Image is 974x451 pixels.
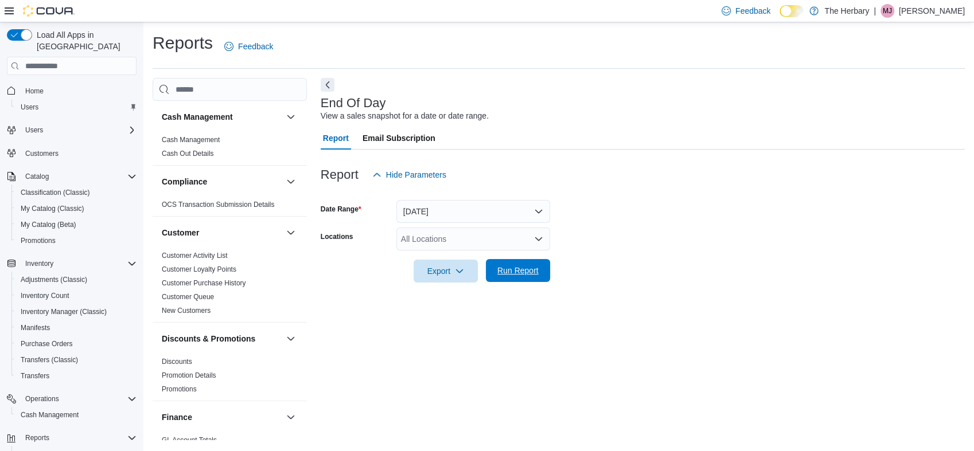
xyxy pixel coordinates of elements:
[162,411,282,423] button: Finance
[32,29,137,52] span: Load All Apps in [GEOGRAPHIC_DATA]
[162,357,192,366] span: Discounts
[2,145,141,162] button: Customers
[16,234,137,248] span: Promotions
[16,273,137,287] span: Adjustments (Classic)
[21,392,137,406] span: Operations
[321,232,353,241] label: Locations
[16,408,83,422] a: Cash Management
[21,307,107,316] span: Inventory Manager (Classic)
[497,265,539,276] span: Run Report
[153,249,307,322] div: Customer
[162,333,282,344] button: Discounts & Promotions
[11,288,141,304] button: Inventory Count
[2,430,141,446] button: Reports
[21,291,69,300] span: Inventory Count
[824,4,869,18] p: The Herbary
[162,136,220,144] a: Cash Management
[284,410,298,424] button: Finance
[25,126,43,135] span: Users
[21,103,38,112] span: Users
[162,265,236,274] span: Customer Loyalty Points
[21,371,49,381] span: Transfers
[883,4,892,18] span: MJ
[16,408,137,422] span: Cash Management
[11,407,141,423] button: Cash Management
[16,186,137,199] span: Classification (Classic)
[238,41,273,52] span: Feedback
[153,198,307,216] div: Compliance
[16,218,137,232] span: My Catalog (Beta)
[162,411,192,423] h3: Finance
[284,332,298,346] button: Discounts & Promotions
[396,200,550,223] button: [DATE]
[16,305,111,319] a: Inventory Manager (Classic)
[21,431,54,445] button: Reports
[21,123,48,137] button: Users
[162,385,197,394] span: Promotions
[25,149,59,158] span: Customers
[162,111,282,123] button: Cash Management
[153,133,307,165] div: Cash Management
[21,257,58,270] button: Inventory
[162,371,216,380] span: Promotion Details
[874,4,876,18] p: |
[21,355,78,364] span: Transfers (Classic)
[21,123,137,137] span: Users
[420,260,471,283] span: Export
[2,256,141,272] button: Inventory
[21,220,76,229] span: My Catalog (Beta)
[11,99,141,115] button: Users
[16,369,54,383] a: Transfers
[16,369,137,383] span: Transfers
[11,320,141,336] button: Manifests
[162,436,217,444] a: GL Account Totals
[11,304,141,320] button: Inventory Manager (Classic)
[534,234,543,244] button: Open list of options
[25,433,49,442] span: Reports
[16,218,81,232] a: My Catalog (Beta)
[162,227,199,238] h3: Customer
[16,273,92,287] a: Adjustments (Classic)
[162,227,282,238] button: Customer
[25,394,59,403] span: Operations
[414,260,478,283] button: Export
[21,170,53,183] button: Catalog
[16,202,137,215] span: My Catalog (Classic)
[153,355,307,401] div: Discounts & Promotions
[16,305,137,319] span: Inventory Manager (Classic)
[162,251,228,260] span: Customer Activity List
[21,188,90,197] span: Classification (Classic)
[21,147,63,160] a: Customers
[162,149,214,158] span: Cash Out Details
[16,289,74,303] a: Inventory Count
[16,202,89,215] a: My Catalog (Classic)
[899,4,965,18] p: [PERSON_NAME]
[321,78,334,92] button: Next
[11,336,141,352] button: Purchase Orders
[162,371,216,379] a: Promotion Details
[21,392,64,406] button: Operations
[2,391,141,407] button: Operations
[735,5,770,17] span: Feedback
[16,321,54,335] a: Manifests
[162,135,220,144] span: Cash Management
[21,83,137,97] span: Home
[780,17,780,18] span: Dark Mode
[11,272,141,288] button: Adjustments (Classic)
[162,292,214,301] span: Customer Queue
[162,293,214,301] a: Customer Queue
[321,205,361,214] label: Date Range
[153,32,213,54] h1: Reports
[21,204,84,213] span: My Catalog (Classic)
[16,289,137,303] span: Inventory Count
[881,4,894,18] div: Mercedes Jesso
[2,168,141,185] button: Catalog
[321,110,489,122] div: View a sales snapshot for a date or date range.
[21,339,73,348] span: Purchase Orders
[16,337,77,351] a: Purchase Orders
[486,259,550,282] button: Run Report
[16,353,83,367] a: Transfers (Classic)
[16,337,137,351] span: Purchase Orders
[11,352,141,368] button: Transfers (Classic)
[162,150,214,158] a: Cash Out Details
